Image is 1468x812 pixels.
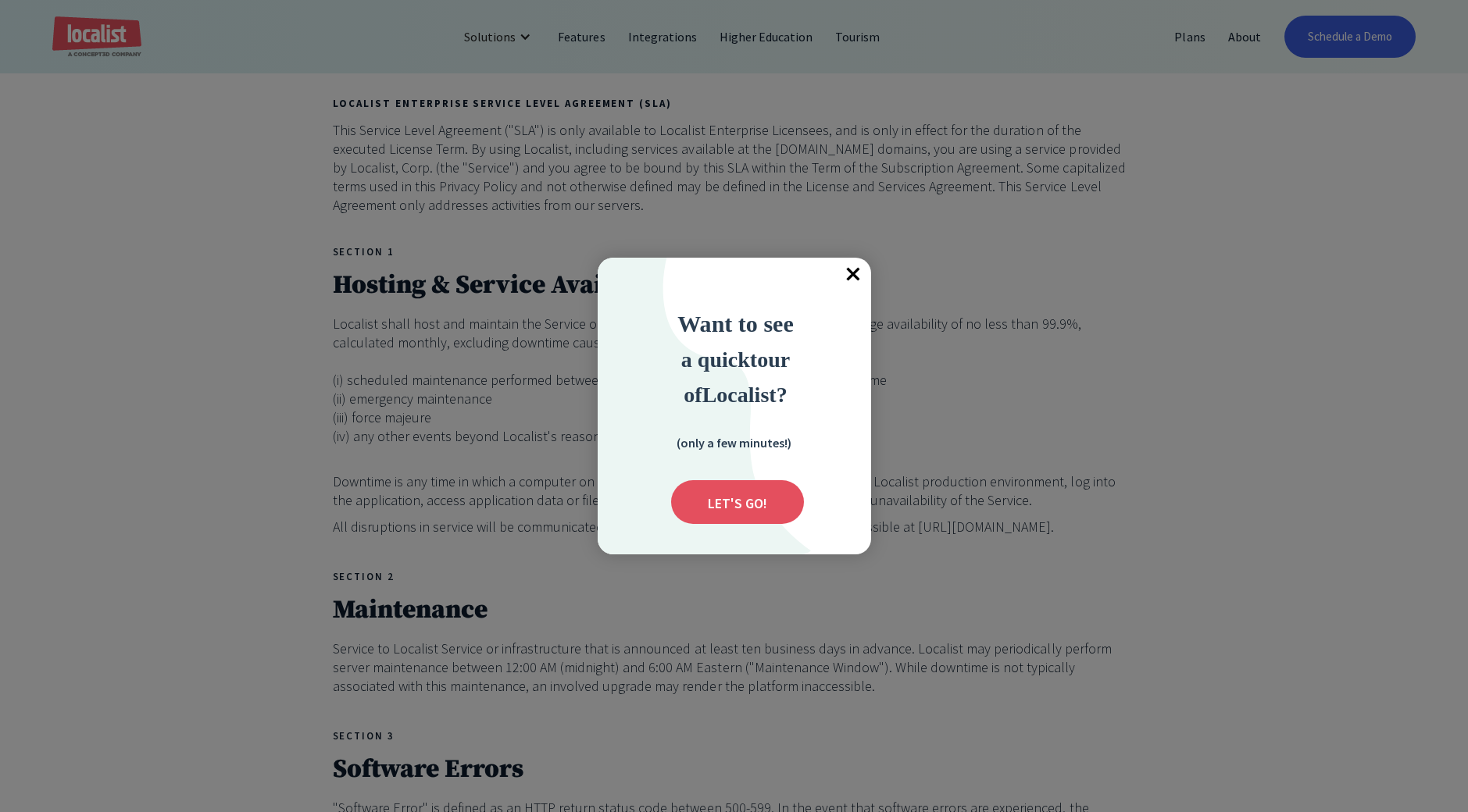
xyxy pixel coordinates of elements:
strong: to [750,347,768,372]
strong: Want to see [677,311,794,337]
div: Want to see a quick tour of Localist? [634,306,838,411]
span: a quick [681,347,750,372]
div: Submit [671,480,804,524]
span: Close [837,258,871,292]
strong: (only a few minutes!) [677,435,791,451]
div: Close popup [837,258,871,292]
strong: Localist? [702,383,788,407]
div: (only a few minutes!) [655,433,812,452]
